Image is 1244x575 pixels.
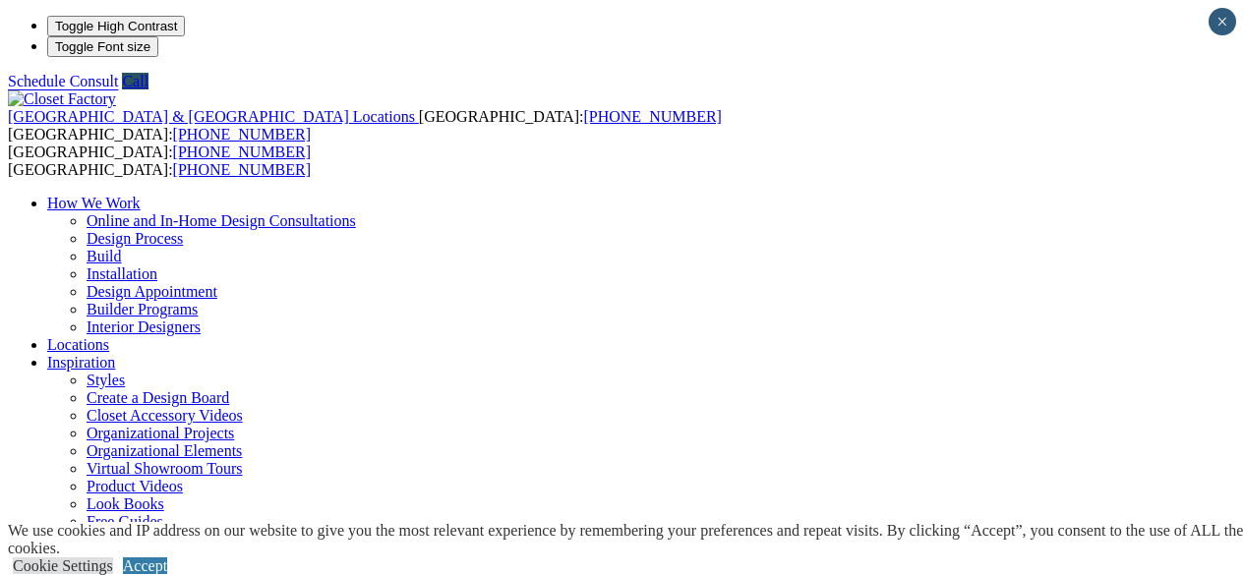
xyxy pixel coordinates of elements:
a: Design Process [87,230,183,247]
a: [PHONE_NUMBER] [173,161,311,178]
a: Styles [87,372,125,388]
a: [GEOGRAPHIC_DATA] & [GEOGRAPHIC_DATA] Locations [8,108,419,125]
a: Locations [47,336,109,353]
button: Close [1209,8,1236,35]
a: Organizational Elements [87,442,242,459]
button: Toggle Font size [47,36,158,57]
a: Inspiration [47,354,115,371]
a: [PHONE_NUMBER] [583,108,721,125]
a: Closet Accessory Videos [87,407,243,424]
div: We use cookies and IP address on our website to give you the most relevant experience by remember... [8,522,1244,557]
span: [GEOGRAPHIC_DATA] & [GEOGRAPHIC_DATA] Locations [8,108,415,125]
a: Builder Programs [87,301,198,317]
span: [GEOGRAPHIC_DATA]: [GEOGRAPHIC_DATA]: [8,144,311,178]
img: Closet Factory [8,90,116,108]
a: How We Work [47,195,141,211]
a: Product Videos [87,478,183,494]
a: Online and In-Home Design Consultations [87,212,356,229]
a: Design Appointment [87,283,217,300]
a: Interior Designers [87,318,201,335]
a: [PHONE_NUMBER] [173,144,311,160]
span: Toggle Font size [55,39,150,54]
a: Build [87,248,122,264]
a: Look Books [87,495,164,512]
a: Free Guides [87,513,163,530]
a: Create a Design Board [87,389,229,406]
button: Toggle High Contrast [47,16,185,36]
span: [GEOGRAPHIC_DATA]: [GEOGRAPHIC_DATA]: [8,108,722,143]
a: Virtual Showroom Tours [87,460,243,477]
span: Toggle High Contrast [55,19,177,33]
a: Installation [87,265,157,282]
a: Call [122,73,148,89]
a: Organizational Projects [87,425,234,441]
a: [PHONE_NUMBER] [173,126,311,143]
a: Cookie Settings [13,557,113,574]
a: Accept [123,557,167,574]
a: Schedule Consult [8,73,118,89]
